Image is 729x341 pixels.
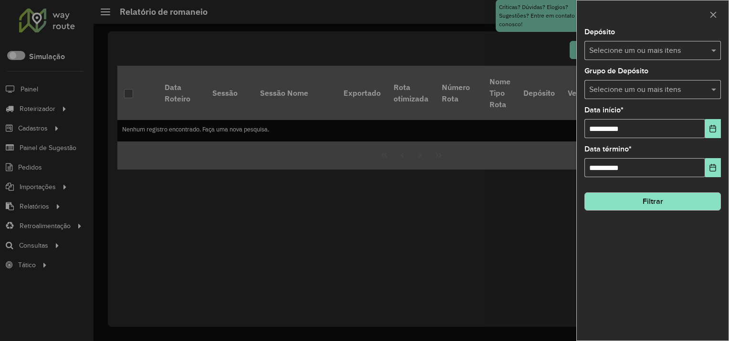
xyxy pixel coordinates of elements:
button: Choose Date [705,158,721,177]
label: Data início [584,104,624,116]
button: Choose Date [705,119,721,138]
button: Filtrar [584,192,721,211]
label: Data término [584,143,632,155]
label: Depósito [584,26,615,38]
label: Grupo de Depósito [584,65,648,77]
